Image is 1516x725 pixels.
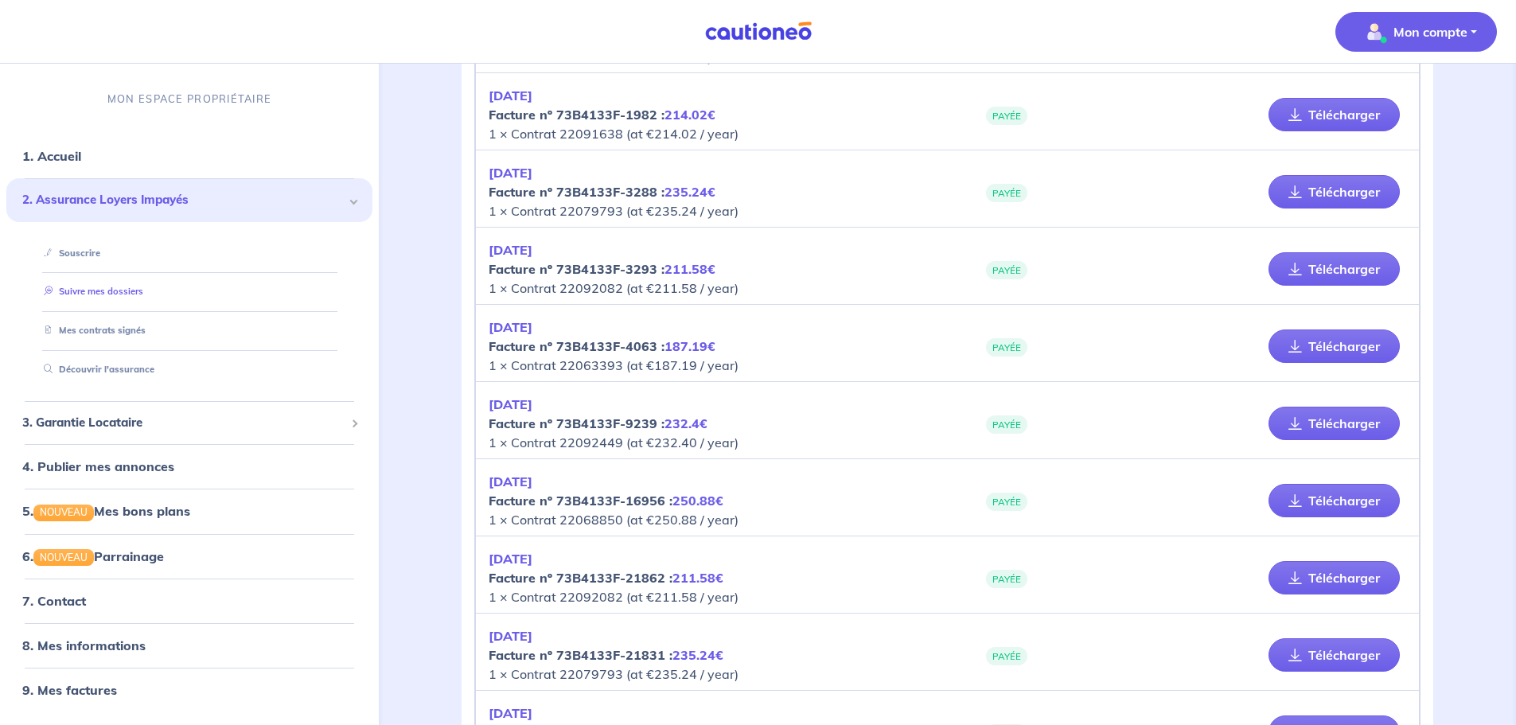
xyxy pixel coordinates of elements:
a: Suivre mes dossiers [37,286,143,298]
em: [DATE] [489,705,532,721]
span: 3. Garantie Locataire [22,414,345,432]
strong: Facture nº 73B4133F-16956 : [489,493,723,509]
em: [DATE] [489,242,532,258]
em: 235.24€ [664,184,715,200]
p: MON ESPACE PROPRIÉTAIRE [107,92,271,107]
a: Télécharger [1269,638,1400,672]
span: PAYÉE [986,415,1027,434]
strong: Facture nº 73B4133F-9239 : [489,415,707,431]
em: [DATE] [489,474,532,489]
a: 7. Contact [22,593,86,609]
em: [DATE] [489,628,532,644]
img: illu_account_valid_menu.svg [1362,19,1387,45]
div: 2. Assurance Loyers Impayés [6,178,372,222]
span: 2. Assurance Loyers Impayés [22,191,345,209]
em: [DATE] [489,551,532,567]
strong: Facture nº 73B4133F-21862 : [489,570,723,586]
p: 1 × Contrat 22063393 (at €187.19 / year) [489,318,947,375]
p: 1 × Contrat 22091638 (at €214.02 / year) [489,86,947,143]
div: 4. Publier mes annonces [6,450,372,482]
div: 9. Mes factures [6,674,372,706]
strong: Facture nº 73B4133F-1982 : [489,107,715,123]
em: 232.4€ [664,415,707,431]
em: 235.24€ [672,647,723,663]
em: 250.88€ [672,493,723,509]
span: PAYÉE [986,261,1027,279]
div: Suivre mes dossiers [25,279,353,306]
a: Télécharger [1269,98,1400,131]
em: 211.58€ [672,570,723,586]
p: 1 × Contrat 22068850 (at €250.88 / year) [489,472,947,529]
div: Souscrire [25,240,353,267]
div: 7. Contact [6,585,372,617]
a: Télécharger [1269,407,1400,440]
div: 5.NOUVEAUMes bons plans [6,495,372,527]
div: Mes contrats signés [25,318,353,344]
a: 4. Publier mes annonces [22,458,174,474]
a: Télécharger [1269,484,1400,517]
p: 1 × Contrat 22092082 (at €211.58 / year) [489,549,947,606]
em: 187.19€ [664,338,715,354]
a: Découvrir l'assurance [37,364,154,375]
em: 214.02€ [664,107,715,123]
strong: Facture nº 73B4133F-3293 : [489,261,715,277]
strong: Facture nº 73B4133F-21831 : [489,647,723,663]
span: PAYÉE [986,570,1027,588]
a: Télécharger [1269,252,1400,286]
a: 6.NOUVEAUParrainage [22,548,164,564]
a: Souscrire [37,248,100,259]
strong: Facture nº 73B4133F-3288 : [489,184,715,200]
span: PAYÉE [986,184,1027,202]
p: 1 × Contrat 22092082 (at €211.58 / year) [489,240,947,298]
span: PAYÉE [986,493,1027,511]
a: 8. Mes informations [22,637,146,653]
em: [DATE] [489,165,532,181]
a: 1. Accueil [22,148,81,164]
em: [DATE] [489,88,532,103]
a: Mes contrats signés [37,325,146,336]
em: [DATE] [489,319,532,335]
p: 1 × Contrat 22092449 (at €232.40 / year) [489,395,947,452]
a: Télécharger [1269,175,1400,209]
p: Mon compte [1393,22,1467,41]
img: Cautioneo [699,21,818,41]
span: PAYÉE [986,338,1027,357]
span: PAYÉE [986,647,1027,665]
em: 211.58€ [664,261,715,277]
p: 1 × Contrat 22079793 (at €235.24 / year) [489,163,947,220]
div: 1. Accueil [6,140,372,172]
a: 5.NOUVEAUMes bons plans [22,503,190,519]
strong: Facture nº 73B4133F-4063 : [489,338,715,354]
a: Télécharger [1269,561,1400,594]
em: [DATE] [489,396,532,412]
a: 9. Mes factures [22,682,117,698]
div: 3. Garantie Locataire [6,407,372,439]
span: PAYÉE [986,107,1027,125]
div: Découvrir l'assurance [25,357,353,383]
a: Télécharger [1269,329,1400,363]
div: 6.NOUVEAUParrainage [6,540,372,572]
div: 8. Mes informations [6,630,372,661]
button: illu_account_valid_menu.svgMon compte [1335,12,1497,52]
p: 1 × Contrat 22079793 (at €235.24 / year) [489,626,947,684]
